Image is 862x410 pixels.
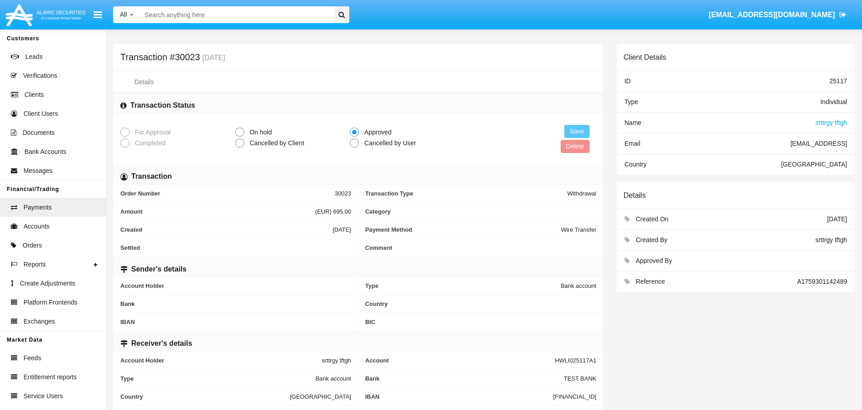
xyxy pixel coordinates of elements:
span: Feeds [24,353,41,363]
span: Individual [820,98,847,105]
span: Payment Method [365,226,561,233]
span: Verifications [23,71,57,81]
div: Details [134,77,154,87]
span: Account Holder [120,357,322,364]
span: Create Adjustments [20,279,75,288]
span: Type [120,375,315,382]
h6: Client Details [624,53,666,62]
span: Reference [636,278,665,285]
h6: Sender's details [131,264,186,274]
span: [EMAIL_ADDRESS][DOMAIN_NAME] [709,11,835,19]
span: HWLI025117A1 [555,357,596,364]
span: Account Holder [120,282,351,289]
span: Type [624,98,638,105]
span: Bank account [561,282,596,289]
span: Reports [24,260,46,269]
span: Country [120,393,290,400]
span: [EMAIL_ADDRESS] [791,140,847,147]
span: Wire Transfer [561,226,596,233]
span: Created On [636,215,668,223]
span: Bank account [315,375,351,382]
span: Created [120,226,333,233]
span: Platform Frontends [24,298,77,307]
span: BIC [365,319,596,325]
span: [FINANCIAL_ID] [553,393,596,400]
span: Documents [23,128,55,138]
h6: Transaction Status [130,100,195,110]
span: Leads [25,52,43,62]
span: Bank Accounts [24,147,67,157]
h6: Transaction [131,172,172,181]
span: Settled [120,244,351,251]
a: All [113,10,140,19]
span: Country [365,300,596,307]
span: Cancelled by Client [244,138,307,148]
span: [DATE] [333,226,351,233]
span: (EUR) 695.00 [315,208,351,215]
span: srttrgy tftgh [815,236,847,243]
span: srttrgy tftgh [815,119,847,126]
button: Save [564,125,590,138]
span: All [120,11,127,18]
span: Service Users [24,391,63,401]
span: Name [624,119,641,126]
span: [GEOGRAPHIC_DATA] [290,393,351,400]
img: Logo image [5,1,87,28]
span: Type [365,282,561,289]
span: Withdrawal [567,190,596,197]
span: Transaction Type [365,190,567,197]
span: Bank [365,375,564,382]
span: 30023 [335,190,351,197]
span: [DATE] [827,215,847,223]
span: TEST BANK [564,375,596,382]
span: IBAN [120,319,351,325]
span: Approved By [636,257,672,264]
span: Orders [23,241,42,250]
span: Amount [120,208,315,215]
small: [DATE] [200,54,225,62]
span: Entitlement reports [24,372,77,382]
span: Messages [24,166,52,176]
span: Created By [636,236,667,243]
span: A1759301142489 [797,278,847,285]
span: ID [624,77,631,85]
span: Email [624,140,640,147]
span: Cancelled by User [359,138,418,148]
span: Category [365,208,596,215]
span: 25117 [829,77,847,85]
span: [GEOGRAPHIC_DATA] [781,161,847,168]
span: srttrgy tftgh [322,357,351,364]
button: Delete [561,140,590,153]
span: Country [624,161,647,168]
span: Clients [24,90,44,100]
input: Search [140,6,331,23]
span: Exchanges [24,317,55,326]
h6: Details [624,191,646,200]
span: Account [365,357,555,364]
span: Payments [24,203,52,212]
h5: Transaction #30023 [120,53,225,62]
a: [EMAIL_ADDRESS][DOMAIN_NAME] [705,2,851,28]
span: Completed [129,138,168,148]
span: Comment [365,244,596,251]
h6: Receiver's details [131,338,192,348]
span: Accounts [24,222,50,231]
span: Order Number [120,190,335,197]
span: Client Users [24,109,58,119]
span: Approved [359,128,394,137]
span: For Approval [129,128,173,137]
span: IBAN [365,393,553,400]
span: Bank [120,300,351,307]
span: On hold [244,128,274,137]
